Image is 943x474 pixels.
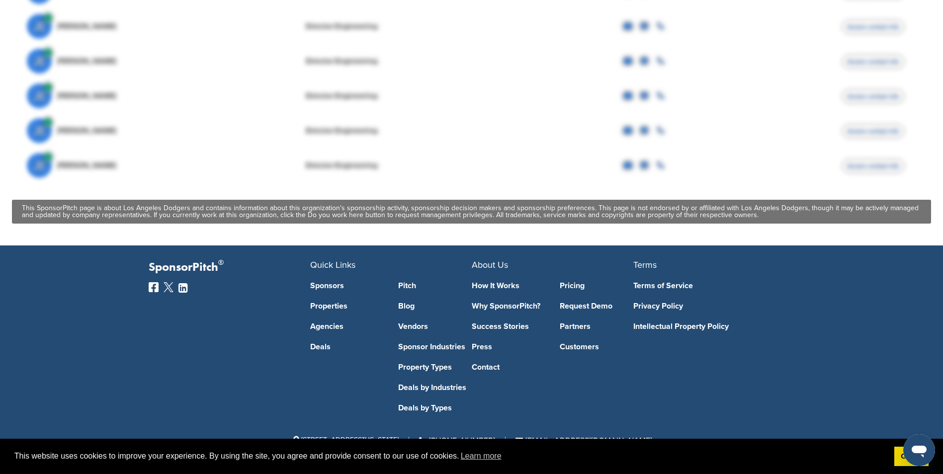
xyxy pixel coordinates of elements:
[27,14,52,39] span: JE
[472,322,545,330] a: Success Stories
[149,282,159,292] img: Facebook
[633,322,780,330] a: Intellectual Property Policy
[27,118,52,143] span: JE
[27,148,916,183] a: JE [PERSON_NAME] Director Engineering Access contact info
[305,57,454,65] div: Director Engineering
[57,57,117,65] span: [PERSON_NAME]
[419,436,495,446] a: [PHONE_NUMBER]
[633,302,780,310] a: Privacy Policy
[27,153,52,178] span: JE
[398,282,472,290] a: Pitch
[310,282,384,290] a: Sponsors
[164,282,173,292] img: Twitter
[398,343,472,351] a: Sponsor Industries
[398,302,472,310] a: Blog
[27,9,916,44] a: JE [PERSON_NAME] Director Engineering Access contact info
[398,384,472,392] a: Deals by Industries
[22,205,921,219] div: This SponsorPitch page is about Los Angeles Dodgers and contains information about this organizat...
[472,363,545,371] a: Contact
[149,260,310,275] p: SponsorPitch
[310,343,384,351] a: Deals
[472,343,545,351] a: Press
[14,449,886,464] span: This website uses cookies to improve your experience. By using the site, you agree and provide co...
[560,302,633,310] a: Request Demo
[27,83,52,108] span: JE
[27,113,916,148] a: JE [PERSON_NAME] Director Engineering Access contact info
[305,127,454,135] div: Director Engineering
[398,363,472,371] a: Property Types
[57,161,117,169] span: [PERSON_NAME]
[305,22,454,30] div: Director Engineering
[310,259,355,270] span: Quick Links
[560,282,633,290] a: Pricing
[842,124,905,139] span: Access contact info
[633,282,780,290] a: Terms of Service
[27,79,916,113] a: JE [PERSON_NAME] Director Engineering Access contact info
[633,259,657,270] span: Terms
[305,92,454,100] div: Director Engineering
[560,322,633,330] a: Partners
[291,436,399,444] span: [STREET_ADDRESS][US_STATE]
[310,302,384,310] a: Properties
[310,322,384,330] a: Agencies
[27,49,52,74] span: JE
[57,127,117,135] span: [PERSON_NAME]
[472,302,545,310] a: Why SponsorPitch?
[903,434,935,466] iframe: Button to launch messaging window
[842,19,905,34] span: Access contact info
[305,161,454,169] div: Director Engineering
[472,282,545,290] a: How It Works
[398,404,472,412] a: Deals by Types
[842,89,905,104] span: Access contact info
[515,436,652,446] a: [EMAIL_ADDRESS][DOMAIN_NAME]
[398,322,472,330] a: Vendors
[894,447,929,467] a: dismiss cookie message
[57,22,117,30] span: [PERSON_NAME]
[459,449,503,464] a: learn more about cookies
[842,158,905,173] span: Access contact info
[842,54,905,69] span: Access contact info
[218,256,224,269] span: ®
[560,343,633,351] a: Customers
[57,92,117,100] span: [PERSON_NAME]
[472,259,508,270] span: About Us
[27,44,916,79] a: JE [PERSON_NAME] Director Engineering Access contact info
